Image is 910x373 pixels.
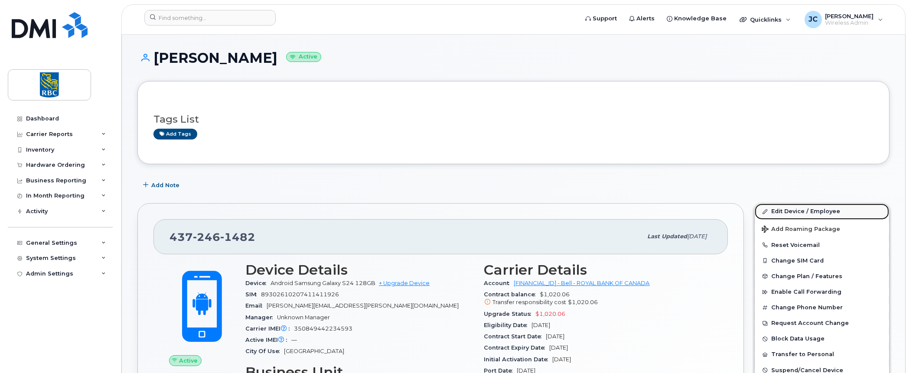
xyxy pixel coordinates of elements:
h3: Device Details [245,262,474,278]
span: 89302610207411411926 [261,291,339,298]
span: Transfer responsibility cost [493,299,567,305]
span: 437 [170,230,255,243]
span: Eligibility Date [484,322,532,328]
button: Change SIM Card [755,253,889,269]
button: Enable Call Forwarding [755,284,889,300]
span: Contract Expiry Date [484,344,550,351]
span: Contract Start Date [484,333,546,340]
span: Change Plan / Features [771,273,842,279]
span: $1,020.06 [536,311,566,317]
span: Add Note [151,181,179,189]
span: Email [245,302,267,309]
span: Last updated [647,233,687,240]
button: Add Note [137,177,187,193]
button: Change Plan / Features [755,269,889,284]
span: [GEOGRAPHIC_DATA] [284,348,344,354]
button: Change Phone Number [755,300,889,315]
span: City Of Use [245,348,284,354]
span: Android Samsung Galaxy S24 128GB [271,280,375,286]
button: Transfer to Personal [755,347,889,362]
button: Add Roaming Package [755,220,889,237]
a: Add tags [153,129,197,139]
span: 246 [193,230,220,243]
button: Reset Voicemail [755,237,889,253]
span: 1482 [220,230,255,243]
span: [PERSON_NAME][EMAIL_ADDRESS][PERSON_NAME][DOMAIN_NAME] [267,302,459,309]
h1: [PERSON_NAME] [137,50,890,65]
span: Add Roaming Package [762,226,840,234]
span: [DATE] [532,322,551,328]
span: Initial Activation Date [484,356,553,363]
span: SIM [245,291,261,298]
a: [FINANCIAL_ID] - Bell - ROYAL BANK OF CANADA [514,280,650,286]
span: Enable Call Forwarding [771,289,842,295]
span: Active IMEI [245,337,291,343]
span: [DATE] [687,233,707,240]
h3: Carrier Details [484,262,713,278]
span: — [291,337,297,343]
span: [DATE] [546,333,565,340]
span: Upgrade Status [484,311,536,317]
span: [DATE] [550,344,568,351]
small: Active [286,52,321,62]
span: $1,020.06 [568,299,598,305]
span: Carrier IMEI [245,325,294,332]
h3: Tags List [153,114,874,125]
span: 350849442234593 [294,325,352,332]
span: Account [484,280,514,286]
a: + Upgrade Device [379,280,430,286]
span: Active [179,357,198,365]
span: Device [245,280,271,286]
button: Block Data Usage [755,331,889,347]
span: Unknown Manager [277,314,330,321]
span: $1,020.06 [484,291,713,307]
span: Contract balance [484,291,540,298]
a: Edit Device / Employee [755,204,889,219]
button: Request Account Change [755,315,889,331]
span: [DATE] [553,356,571,363]
span: Manager [245,314,277,321]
